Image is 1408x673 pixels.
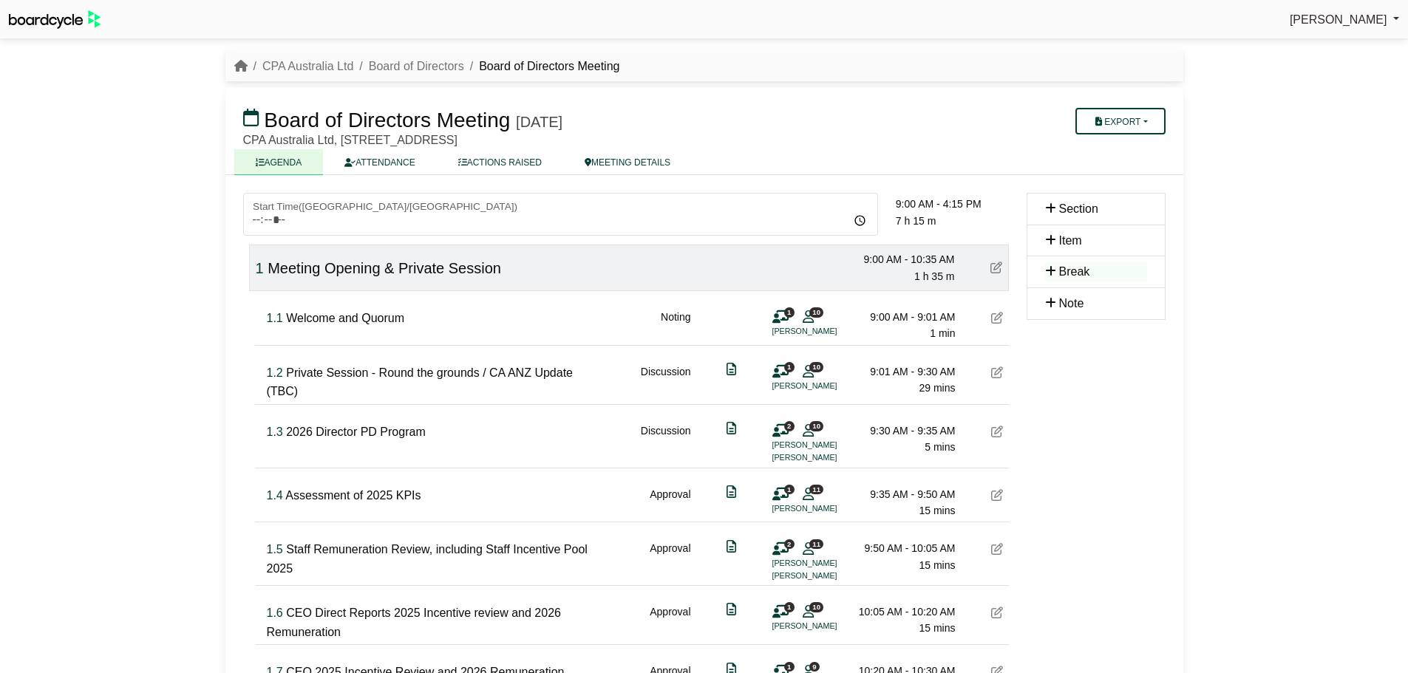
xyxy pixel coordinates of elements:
[772,325,883,338] li: [PERSON_NAME]
[809,485,823,494] span: 11
[784,662,795,672] span: 1
[919,559,955,571] span: 15 mins
[896,196,1009,212] div: 9:00 AM - 4:15 PM
[852,309,956,325] div: 9:00 AM - 9:01 AM
[650,604,690,641] div: Approval
[641,423,691,465] div: Discussion
[256,260,264,276] span: Click to fine tune number
[286,312,404,324] span: Welcome and Quorum
[1290,10,1399,30] a: [PERSON_NAME]
[852,540,956,556] div: 9:50 AM - 10:05 AM
[784,485,795,494] span: 1
[234,57,620,76] nav: breadcrumb
[772,557,883,570] li: [PERSON_NAME]
[1059,234,1082,247] span: Item
[9,10,101,29] img: BoardcycleBlackGreen-aaafeed430059cb809a45853b8cf6d952af9d84e6e89e1f1685b34bfd5cb7d64.svg
[464,57,620,76] li: Board of Directors Meeting
[772,380,883,392] li: [PERSON_NAME]
[772,439,883,451] li: [PERSON_NAME]
[809,602,823,612] span: 10
[919,622,955,634] span: 15 mins
[852,423,956,439] div: 9:30 AM - 9:35 AM
[286,426,426,438] span: 2026 Director PD Program
[641,363,691,401] div: Discussion
[267,426,283,438] span: Click to fine tune number
[262,60,353,72] a: CPA Australia Ltd
[919,505,955,516] span: 15 mins
[323,149,436,175] a: ATTENDANCE
[268,260,501,276] span: Meeting Opening & Private Session
[919,382,955,394] span: 29 mins
[1290,13,1387,26] span: [PERSON_NAME]
[809,662,820,672] span: 9
[930,327,955,339] span: 1 min
[243,134,458,146] span: CPA Australia Ltd, [STREET_ADDRESS]
[267,607,561,638] span: CEO Direct Reports 2025 Incentive review and 2026 Remuneration
[437,149,563,175] a: ACTIONS RAISED
[772,502,883,515] li: [PERSON_NAME]
[267,366,283,379] span: Click to fine tune number
[267,489,283,502] span: Click to fine tune number
[784,421,795,431] span: 2
[234,149,324,175] a: AGENDA
[1059,265,1090,278] span: Break
[285,489,421,502] span: Assessment of 2025 KPIs
[772,620,883,632] li: [PERSON_NAME]
[852,363,956,380] div: 9:01 AM - 9:30 AM
[809,421,823,431] span: 10
[784,602,795,612] span: 1
[896,215,936,227] span: 7 h 15 m
[852,604,956,620] div: 10:05 AM - 10:20 AM
[809,307,823,317] span: 10
[650,540,690,582] div: Approval
[851,251,955,267] div: 9:00 AM - 10:35 AM
[267,366,573,398] span: Private Session - Round the grounds / CA ANZ Update (TBC)
[925,441,955,453] span: 5 mins
[267,607,283,619] span: Click to fine tune number
[1075,108,1165,134] button: Export
[267,543,283,556] span: Click to fine tune number
[516,113,562,131] div: [DATE]
[784,307,795,317] span: 1
[369,60,464,72] a: Board of Directors
[784,362,795,372] span: 1
[772,570,883,582] li: [PERSON_NAME]
[1059,202,1098,215] span: Section
[914,270,954,282] span: 1 h 35 m
[852,486,956,502] div: 9:35 AM - 9:50 AM
[650,486,690,519] div: Approval
[784,539,795,549] span: 2
[809,539,823,549] span: 11
[772,451,883,464] li: [PERSON_NAME]
[267,312,283,324] span: Click to fine tune number
[1059,297,1084,310] span: Note
[809,362,823,372] span: 10
[563,149,692,175] a: MEETING DETAILS
[264,109,510,131] span: Board of Directors Meeting
[267,543,588,575] span: Staff Remuneration Review, including Staff Incentive Pool 2025
[661,309,690,342] div: Noting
